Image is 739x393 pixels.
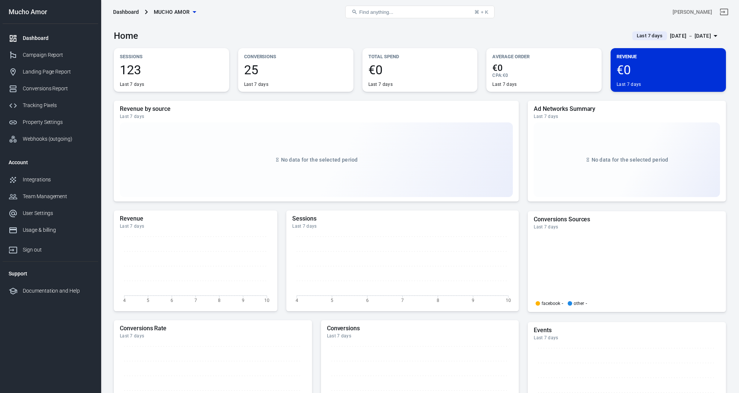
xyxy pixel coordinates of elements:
div: Sign out [23,246,92,254]
tspan: 9 [242,297,244,303]
tspan: 5 [147,297,149,303]
div: Last 7 days [534,335,720,341]
span: 123 [120,63,223,76]
h5: Conversions Rate [120,325,306,332]
tspan: 7 [401,297,404,303]
div: Landing Page Report [23,68,92,76]
div: Mucho Amor [3,9,98,15]
span: CPA : [492,73,502,78]
p: facebook [542,301,560,306]
span: No data for the selected period [281,157,358,163]
span: Mucho Amor [154,7,190,17]
tspan: 4 [123,297,126,303]
div: Last 7 days [244,81,268,87]
span: Last 7 days [634,32,665,40]
tspan: 4 [296,297,298,303]
a: Tracking Pixels [3,97,98,114]
div: Team Management [23,193,92,200]
a: User Settings [3,205,98,222]
a: Property Settings [3,114,98,131]
a: Dashboard [3,30,98,47]
h5: Conversions Sources [534,216,720,223]
tspan: 6 [366,297,369,303]
p: Revenue [617,53,720,60]
tspan: 10 [264,297,269,303]
a: Webhooks (outgoing) [3,131,98,147]
a: Sign out [3,238,98,258]
div: Tracking Pixels [23,102,92,109]
span: - [562,301,563,306]
a: Team Management [3,188,98,205]
a: Conversions Report [3,80,98,97]
h5: Events [534,327,720,334]
div: Last 7 days [292,223,513,229]
div: Last 7 days [534,113,720,119]
div: Integrations [23,176,92,184]
button: Mucho Amor [151,5,199,19]
div: Last 7 days [327,333,513,339]
span: €0 [503,73,508,78]
button: Last 7 days[DATE] － [DATE] [626,30,726,42]
div: Conversions Report [23,85,92,93]
div: Campaign Report [23,51,92,59]
div: Last 7 days [368,81,393,87]
span: No data for the selected period [592,157,668,163]
a: Sign out [715,3,733,21]
span: - [586,301,587,306]
div: Last 7 days [617,81,641,87]
div: Last 7 days [120,113,513,119]
div: Last 7 days [120,333,306,339]
a: Landing Page Report [3,63,98,80]
h5: Revenue by source [120,105,513,113]
tspan: 6 [171,297,173,303]
span: €0 [368,63,472,76]
p: Average Order [492,53,596,60]
div: Dashboard [113,8,139,16]
div: User Settings [23,209,92,217]
tspan: 8 [437,297,439,303]
div: Last 7 days [534,224,720,230]
h5: Sessions [292,215,513,222]
li: Account [3,153,98,171]
a: Integrations [3,171,98,188]
div: Last 7 days [492,81,517,87]
p: Total Spend [368,53,472,60]
h5: Conversions [327,325,513,332]
h5: Ad Networks Summary [534,105,720,113]
span: Find anything... [359,9,393,15]
h5: Revenue [120,215,271,222]
div: Webhooks (outgoing) [23,135,92,143]
div: Property Settings [23,118,92,126]
li: Support [3,265,98,283]
tspan: 9 [472,297,474,303]
span: €0 [492,63,596,72]
a: Usage & billing [3,222,98,238]
tspan: 10 [506,297,511,303]
p: Conversions [244,53,347,60]
span: €0 [617,63,720,76]
h3: Home [114,31,138,41]
div: Account id: yzmGGMyF [673,8,712,16]
tspan: 8 [218,297,221,303]
div: ⌘ + K [474,9,488,15]
tspan: 7 [194,297,197,303]
div: Last 7 days [120,81,144,87]
div: Dashboard [23,34,92,42]
div: Last 7 days [120,223,271,229]
div: [DATE] － [DATE] [670,31,711,41]
a: Campaign Report [3,47,98,63]
p: Sessions [120,53,223,60]
span: 25 [244,63,347,76]
button: Find anything...⌘ + K [345,6,495,18]
tspan: 5 [331,297,333,303]
div: Usage & billing [23,226,92,234]
div: Documentation and Help [23,287,92,295]
p: other [574,301,584,306]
